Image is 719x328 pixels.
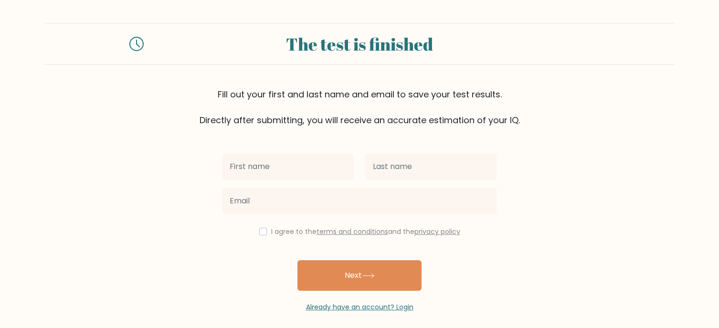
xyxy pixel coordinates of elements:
[317,227,388,236] a: terms and conditions
[297,260,422,291] button: Next
[271,227,460,236] label: I agree to the and the
[306,302,413,312] a: Already have an account? Login
[365,153,497,180] input: Last name
[222,153,354,180] input: First name
[222,188,497,214] input: Email
[44,88,675,127] div: Fill out your first and last name and email to save your test results. Directly after submitting,...
[155,31,564,57] div: The test is finished
[414,227,460,236] a: privacy policy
